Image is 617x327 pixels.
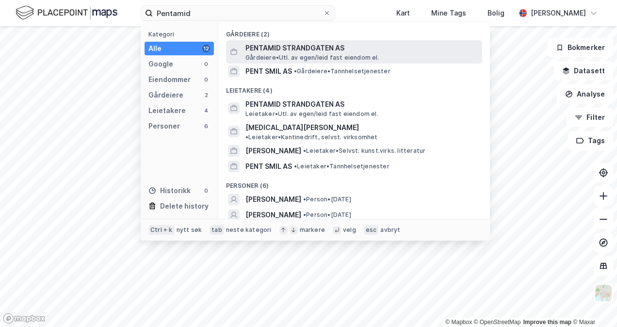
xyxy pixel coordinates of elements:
div: Eiendommer [148,74,191,85]
div: neste kategori [226,226,272,234]
div: markere [300,226,325,234]
span: Leietaker • Tannhelsetjenester [294,163,390,170]
button: Datasett [554,61,613,81]
span: PENT SMIL AS [245,161,292,172]
div: esc [364,225,379,235]
div: velg [343,226,356,234]
span: Person • [DATE] [303,211,351,219]
div: [PERSON_NAME] [531,7,586,19]
div: tab [210,225,224,235]
span: [PERSON_NAME] [245,145,301,157]
span: • [303,211,306,218]
div: 6 [202,122,210,130]
div: Bolig [487,7,504,19]
div: 0 [202,60,210,68]
iframe: Chat Widget [568,280,617,327]
a: OpenStreetMap [474,319,521,326]
span: Gårdeiere • Utl. av egen/leid fast eiendom el. [245,54,379,62]
span: Person • [DATE] [303,196,351,203]
div: Google [148,58,173,70]
div: 4 [202,107,210,114]
div: Gårdeiere (2) [218,23,490,40]
div: Leietakere (4) [218,79,490,97]
div: Alle [148,43,162,54]
div: Historikk [148,185,191,196]
a: Mapbox [445,319,472,326]
button: Analyse [557,84,613,104]
span: PENTAMID STRANDGATEN AS [245,42,478,54]
div: Delete history [160,200,209,212]
div: 0 [202,187,210,195]
div: Leietakere [148,105,186,116]
div: avbryt [380,226,400,234]
div: Personer [148,120,180,132]
span: Gårdeiere • Tannhelsetjenester [294,67,390,75]
a: Mapbox homepage [3,313,46,324]
span: Leietaker • Kantinedrift, selvst. virksomhet [245,133,378,141]
input: Søk på adresse, matrikkel, gårdeiere, leietakere eller personer [153,6,323,20]
span: Leietaker • Selvst. kunst.virks. litteratur [303,147,425,155]
div: nytt søk [177,226,202,234]
span: Leietaker • Utl. av egen/leid fast eiendom el. [245,110,378,118]
span: [MEDICAL_DATA][PERSON_NAME] [245,122,359,133]
span: [PERSON_NAME] [245,209,301,221]
div: 0 [202,76,210,83]
a: Improve this map [523,319,571,326]
div: 2 [202,91,210,99]
span: • [245,133,248,141]
button: Bokmerker [548,38,613,57]
span: • [303,196,306,203]
span: • [294,163,297,170]
div: Mine Tags [431,7,466,19]
span: • [294,67,297,75]
span: • [303,147,306,154]
button: Tags [568,131,613,150]
div: Kart [396,7,410,19]
div: Ctrl + k [148,225,175,235]
span: [PERSON_NAME] [245,194,301,205]
div: Kategori [148,31,214,38]
div: Gårdeiere [148,89,183,101]
img: logo.f888ab2527a4732fd821a326f86c7f29.svg [16,4,117,21]
span: PENTAMID STRANDGATEN AS [245,98,478,110]
span: PENT SMIL AS [245,65,292,77]
button: Filter [567,108,613,127]
div: 12 [202,45,210,52]
div: Kontrollprogram for chat [568,280,617,327]
div: Personer (6) [218,174,490,192]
